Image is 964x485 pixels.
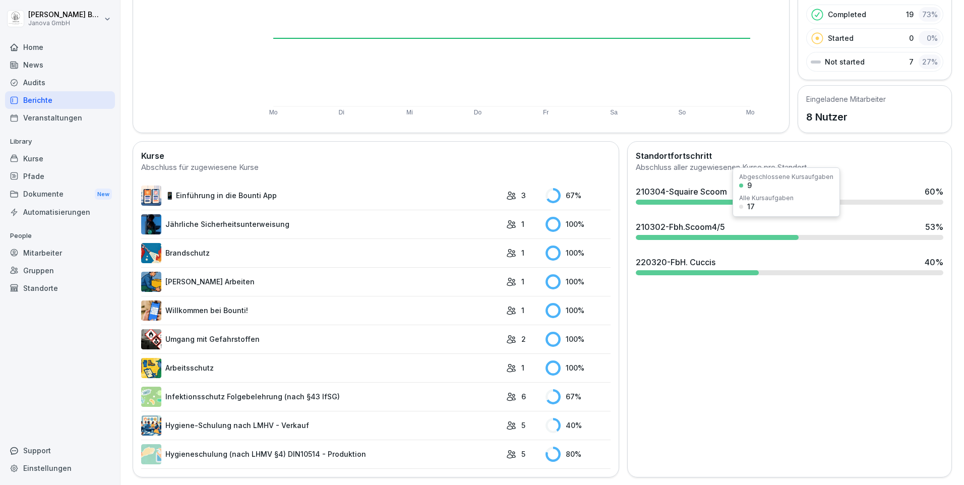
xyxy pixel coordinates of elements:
img: mi2x1uq9fytfd6tyw03v56b3.png [141,186,161,206]
text: Do [474,109,482,116]
a: Arbeitsschutz [141,358,501,378]
div: 73 % [919,7,941,22]
img: xh3bnih80d1pxcetv9zsuevg.png [141,300,161,321]
a: 210302-Fbh.Scoom4/553% [632,217,947,244]
div: 67 % [546,188,611,203]
div: 100 % [546,303,611,318]
div: Abschluss für zugewiesene Kurse [141,162,611,173]
div: Einstellungen [5,459,115,477]
a: Berichte [5,91,115,109]
p: Janova GmbH [28,20,102,27]
div: 100 % [546,274,611,289]
div: Alle Kursaufgaben [739,195,794,201]
a: Automatisierungen [5,203,115,221]
div: 67 % [546,389,611,404]
p: 5 [521,420,525,431]
a: Hygieneschulung (nach LHMV §4) DIN10514 - Produktion [141,444,501,464]
p: 1 [521,219,524,229]
div: 60 % [925,186,943,198]
div: 40 % [546,418,611,433]
text: Mi [406,109,413,116]
h2: Standortfortschritt [636,150,943,162]
h2: Kurse [141,150,611,162]
p: 1 [521,305,524,316]
div: 17 [747,203,755,210]
p: 5 [521,449,525,459]
text: Di [338,109,344,116]
text: Fr [543,109,549,116]
a: DokumenteNew [5,185,115,204]
img: tgff07aey9ahi6f4hltuk21p.png [141,387,161,407]
a: Veranstaltungen [5,109,115,127]
div: Gruppen [5,262,115,279]
img: lexopoti9mm3ayfs08g9aag0.png [141,214,161,234]
a: Audits [5,74,115,91]
p: 7 [909,56,914,67]
div: 40 % [925,256,943,268]
p: 8 Nutzer [806,109,886,125]
p: 6 [521,391,526,402]
a: Home [5,38,115,56]
div: 210302-Fbh.Scoom4/5 [636,221,725,233]
img: ns5fm27uu5em6705ixom0yjt.png [141,272,161,292]
p: Completed [828,9,866,20]
p: 1 [521,362,524,373]
text: Sa [610,109,618,116]
div: 220320-FbH. Cuccis [636,256,715,268]
div: 27 % [919,54,941,69]
div: 0 % [919,31,941,45]
div: 100 % [546,217,611,232]
div: 80 % [546,447,611,462]
div: 100 % [546,332,611,347]
img: bgsrfyvhdm6180ponve2jajk.png [141,358,161,378]
a: Standorte [5,279,115,297]
a: Hygiene-Schulung nach LMHV - Verkauf [141,415,501,436]
div: 100 % [546,360,611,376]
a: News [5,56,115,74]
p: Not started [825,56,865,67]
a: Infektionsschutz Folgebelehrung (nach §43 IfSG) [141,387,501,407]
div: New [95,189,112,200]
a: 210304-Squaire Scoom60% [632,181,947,209]
p: 3 [521,190,526,201]
p: Library [5,134,115,150]
a: [PERSON_NAME] Arbeiten [141,272,501,292]
text: Mo [746,109,755,116]
p: People [5,228,115,244]
div: Support [5,442,115,459]
h5: Eingeladene Mitarbeiter [806,94,886,104]
div: Dokumente [5,185,115,204]
a: 220320-FbH. Cuccis40% [632,252,947,279]
div: 53 % [925,221,943,233]
p: [PERSON_NAME] Baradei [28,11,102,19]
p: 1 [521,248,524,258]
a: Umgang mit Gefahrstoffen [141,329,501,349]
img: h7jpezukfv8pwd1f3ia36uzh.png [141,415,161,436]
p: Started [828,33,854,43]
a: Pfade [5,167,115,185]
div: 100 % [546,246,611,261]
p: 1 [521,276,524,287]
img: ro33qf0i8ndaw7nkfv0stvse.png [141,329,161,349]
p: 2 [521,334,526,344]
a: Brandschutz [141,243,501,263]
div: Abschluss aller zugewiesenen Kurse pro Standort [636,162,943,173]
img: b0iy7e1gfawqjs4nezxuanzk.png [141,243,161,263]
div: 210304-Squaire Scoom [636,186,727,198]
a: Kurse [5,150,115,167]
text: Mo [269,109,278,116]
a: Willkommen bei Bounti! [141,300,501,321]
p: 0 [909,33,914,43]
img: gxsnf7ygjsfsmxd96jxi4ufn.png [141,444,161,464]
a: Mitarbeiter [5,244,115,262]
